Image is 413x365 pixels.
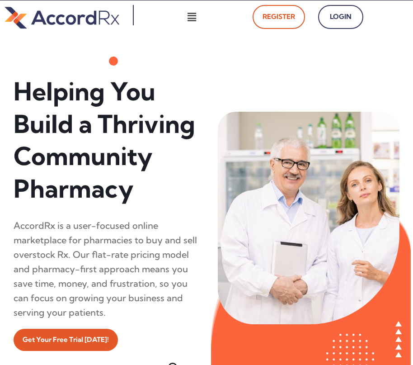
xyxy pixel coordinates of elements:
img: default-logo [5,5,119,30]
a: Login [318,5,363,29]
a: Get Your Free Trial [DATE]! [14,329,118,351]
div: AccordRx is a user-focused online marketplace for pharmacies to buy and sell overstock Rx. Our fl... [14,218,200,320]
span: Get Your Free Trial [DATE]! [23,333,109,346]
a: Register [253,5,305,29]
span: Login [328,10,353,24]
h1: Helping You Build a Thriving Community Pharmacy [14,76,200,205]
span: Register [263,10,295,24]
